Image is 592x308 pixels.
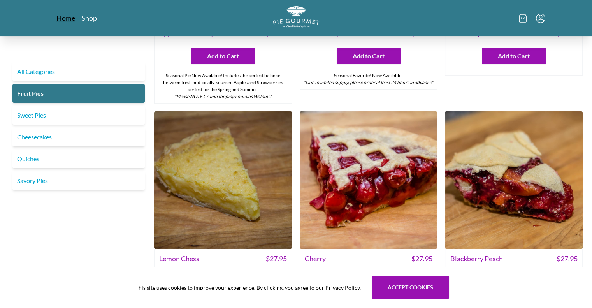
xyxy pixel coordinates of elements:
[337,48,401,64] button: Add to Cart
[154,111,292,249] img: Lemon Chess
[135,283,361,292] span: This site uses cookies to improve your experience. By clicking, you agree to our Privacy Policy.
[12,150,145,168] a: Quiches
[304,79,433,85] em: *Due to limited supply, please order at least 24 hours in advance*
[411,253,432,264] span: $ 27.95
[557,253,578,264] span: $ 27.95
[12,128,145,146] a: Cheesecakes
[266,253,287,264] span: $ 27.95
[191,48,255,64] button: Add to Cart
[155,69,292,103] div: Seasonal Pie Now Available! Includes the perfect balance between fresh and locally-sourced Apples...
[81,13,97,23] a: Shop
[372,276,449,299] button: Accept cookies
[353,51,385,61] span: Add to Cart
[12,84,145,103] a: Fruit Pies
[273,6,320,30] a: Logo
[12,62,145,81] a: All Categories
[498,51,530,61] span: Add to Cart
[445,111,583,249] img: Blackberry Peach
[207,51,239,61] span: Add to Cart
[300,69,437,89] div: Seasonal Favorite! Now Available!
[159,253,199,264] span: Lemon Chess
[536,14,545,23] button: Menu
[273,6,320,28] img: logo
[305,253,326,264] span: Cherry
[450,253,502,264] span: Blackberry Peach
[174,93,272,99] em: *Please NOTE Crumb topping contains Walnuts*
[482,48,546,64] button: Add to Cart
[56,13,75,23] a: Home
[300,111,437,249] img: Cherry
[12,171,145,190] a: Savory Pies
[12,106,145,125] a: Sweet Pies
